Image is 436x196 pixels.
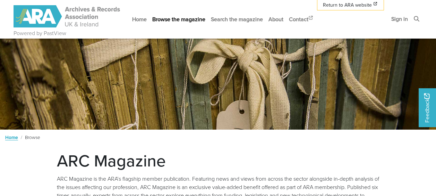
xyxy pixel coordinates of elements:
a: ARA - ARC Magazine | Powered by PastView logo [14,1,121,32]
span: Feedback [423,93,431,123]
a: Home [129,10,149,28]
span: Browse [25,134,40,141]
a: Search the magazine [208,10,266,28]
h1: ARC Magazine [57,150,379,171]
a: Would you like to provide feedback? [419,88,436,127]
a: Powered by PastView [14,29,66,38]
a: Sign in [388,10,411,28]
a: Contact [286,10,317,28]
img: ARA - ARC Magazine | Powered by PastView [14,5,121,27]
a: About [266,10,286,28]
span: Return to ARA website [323,1,372,9]
a: Home [5,134,18,141]
a: Browse the magazine [149,10,208,28]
